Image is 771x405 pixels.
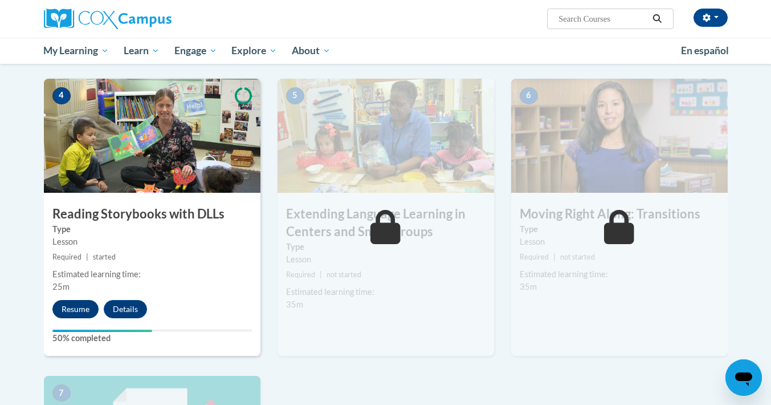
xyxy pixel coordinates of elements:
[511,79,728,193] img: Course Image
[511,205,728,223] h3: Moving Right Along: Transitions
[278,79,494,193] img: Course Image
[278,205,494,241] h3: Extending Language Learning in Centers and Small Groups
[286,241,486,253] label: Type
[52,87,71,104] span: 4
[286,253,486,266] div: Lesson
[52,384,71,402] span: 7
[52,330,152,332] div: Your progress
[286,299,303,309] span: 35m
[286,286,486,298] div: Estimated learning time:
[104,300,147,318] button: Details
[52,236,252,248] div: Lesson
[27,38,745,64] div: Main menu
[681,44,729,56] span: En español
[116,38,167,64] a: Learn
[93,253,116,261] span: started
[560,253,595,261] span: not started
[648,12,666,26] button: Search
[553,253,556,261] span: |
[167,38,225,64] a: Engage
[124,44,160,58] span: Learn
[284,38,338,64] a: About
[52,253,81,261] span: Required
[86,253,88,261] span: |
[44,9,260,29] a: Cox Campus
[520,236,719,248] div: Lesson
[52,282,70,291] span: 25m
[52,300,99,318] button: Resume
[520,268,719,281] div: Estimated learning time:
[320,270,322,279] span: |
[694,9,728,27] button: Account Settings
[286,87,304,104] span: 5
[231,44,277,58] span: Explore
[174,44,217,58] span: Engage
[520,282,537,291] span: 35m
[52,223,252,236] label: Type
[520,87,538,104] span: 6
[36,38,117,64] a: My Learning
[44,79,260,193] img: Course Image
[520,253,549,261] span: Required
[327,270,361,279] span: not started
[674,39,736,63] a: En español
[224,38,284,64] a: Explore
[520,223,719,236] label: Type
[44,9,172,29] img: Cox Campus
[286,270,315,279] span: Required
[292,44,331,58] span: About
[43,44,109,58] span: My Learning
[52,268,252,281] div: Estimated learning time:
[44,205,260,223] h3: Reading Storybooks with DLLs
[52,332,252,345] label: 50% completed
[557,12,648,26] input: Search Courses
[725,359,762,396] iframe: Button to launch messaging window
